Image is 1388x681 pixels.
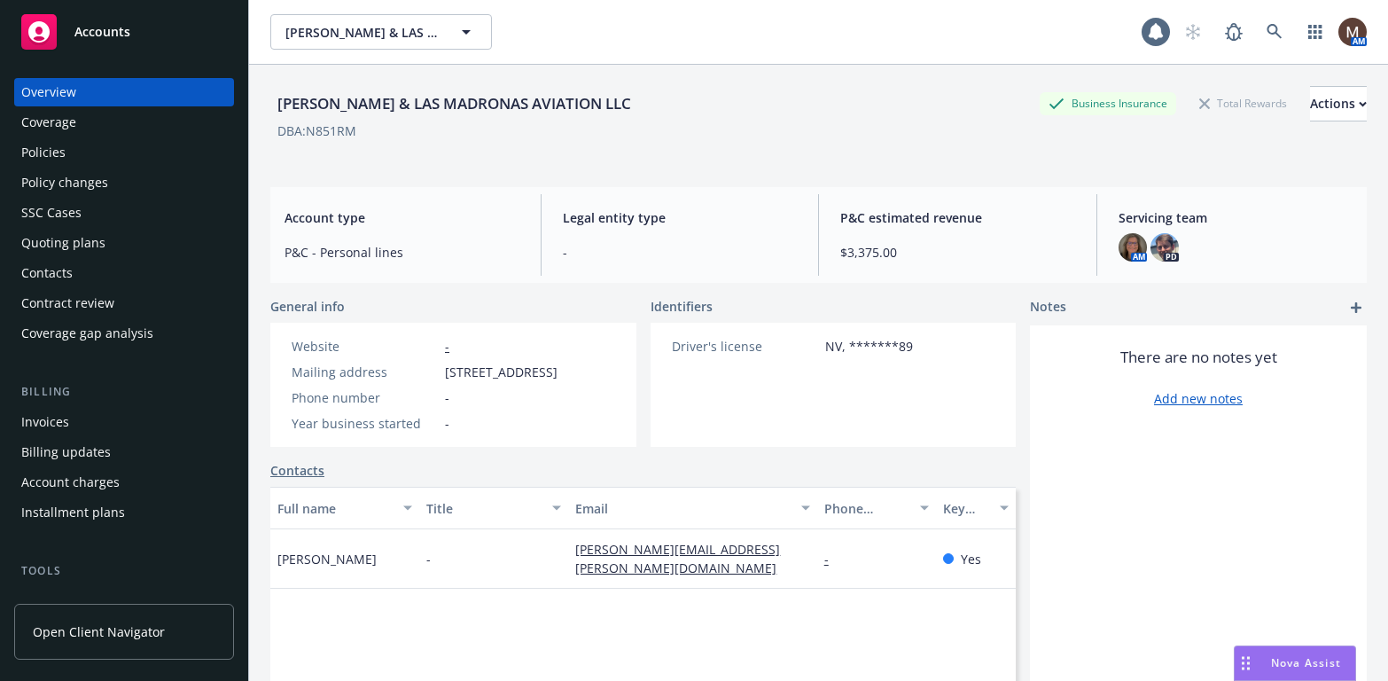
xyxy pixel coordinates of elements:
[21,199,82,227] div: SSC Cases
[14,383,234,401] div: Billing
[1175,14,1211,50] a: Start snowing
[277,499,393,518] div: Full name
[651,297,713,316] span: Identifiers
[1271,655,1341,670] span: Nova Assist
[426,550,431,568] span: -
[936,487,1016,529] button: Key contact
[1119,233,1147,262] img: photo
[270,297,345,316] span: General info
[445,338,449,355] a: -
[21,319,153,348] div: Coverage gap analysis
[21,78,76,106] div: Overview
[21,138,66,167] div: Policies
[672,337,818,356] div: Driver's license
[14,229,234,257] a: Quoting plans
[14,498,234,527] a: Installment plans
[14,108,234,137] a: Coverage
[14,408,234,436] a: Invoices
[270,14,492,50] button: [PERSON_NAME] & LAS MADRONAS AVIATION LLC
[575,499,790,518] div: Email
[1310,87,1367,121] div: Actions
[1338,18,1367,46] img: photo
[277,121,356,140] div: DBA: N851RM
[33,622,165,641] span: Open Client Navigator
[1150,233,1179,262] img: photo
[1345,297,1367,318] a: add
[1216,14,1252,50] a: Report a Bug
[270,92,638,115] div: [PERSON_NAME] & LAS MADRONAS AVIATION LLC
[21,168,108,197] div: Policy changes
[270,487,419,529] button: Full name
[14,438,234,466] a: Billing updates
[285,243,519,262] span: P&C - Personal lines
[1235,646,1257,680] div: Drag to move
[1190,92,1296,114] div: Total Rewards
[1040,92,1176,114] div: Business Insurance
[21,108,76,137] div: Coverage
[14,138,234,167] a: Policies
[21,438,111,466] div: Billing updates
[1310,86,1367,121] button: Actions
[21,498,125,527] div: Installment plans
[961,550,981,568] span: Yes
[14,562,234,580] div: Tools
[14,319,234,348] a: Coverage gap analysis
[270,461,324,480] a: Contacts
[14,259,234,287] a: Contacts
[285,208,519,227] span: Account type
[21,289,114,317] div: Contract review
[426,499,542,518] div: Title
[1234,646,1356,681] button: Nova Assist
[21,468,120,497] div: Account charges
[1119,208,1353,227] span: Servicing team
[292,388,438,407] div: Phone number
[14,199,234,227] a: SSC Cases
[1298,14,1333,50] a: Switch app
[1120,347,1277,368] span: There are no notes yet
[21,259,73,287] div: Contacts
[445,363,558,381] span: [STREET_ADDRESS]
[292,363,438,381] div: Mailing address
[14,78,234,106] a: Overview
[1154,389,1243,408] a: Add new notes
[1257,14,1292,50] a: Search
[445,388,449,407] span: -
[575,541,791,576] a: [PERSON_NAME][EMAIL_ADDRESS][PERSON_NAME][DOMAIN_NAME]
[14,289,234,317] a: Contract review
[840,208,1075,227] span: P&C estimated revenue
[1030,297,1066,318] span: Notes
[292,414,438,433] div: Year business started
[21,587,97,615] div: Manage files
[277,550,377,568] span: [PERSON_NAME]
[419,487,568,529] button: Title
[21,408,69,436] div: Invoices
[14,168,234,197] a: Policy changes
[14,468,234,497] a: Account charges
[14,587,234,615] a: Manage files
[285,23,439,42] span: [PERSON_NAME] & LAS MADRONAS AVIATION LLC
[840,243,1075,262] span: $3,375.00
[563,243,798,262] span: -
[74,25,130,39] span: Accounts
[14,7,234,57] a: Accounts
[817,487,937,529] button: Phone number
[568,487,816,529] button: Email
[563,208,798,227] span: Legal entity type
[824,499,910,518] div: Phone number
[824,551,843,567] a: -
[445,414,449,433] span: -
[21,229,105,257] div: Quoting plans
[943,499,989,518] div: Key contact
[292,337,438,356] div: Website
